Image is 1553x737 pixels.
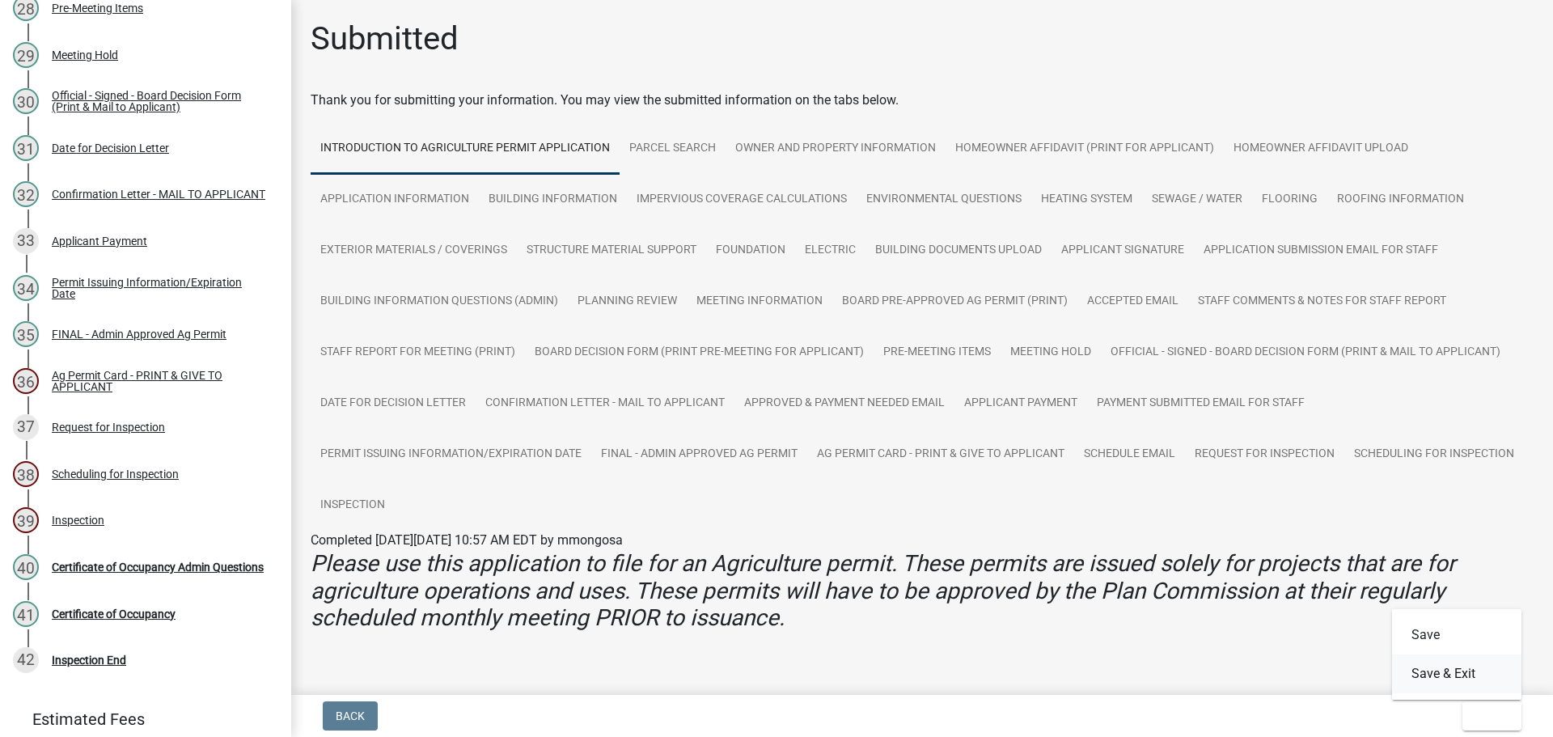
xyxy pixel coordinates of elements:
[476,378,734,430] a: Confirmation Letter - MAIL TO APPLICANT
[13,703,265,735] a: Estimated Fees
[311,276,568,328] a: Building Information Questions (Admin)
[1462,701,1521,731] button: Exit
[1327,174,1474,226] a: Roofing Information
[311,550,1455,631] i: Please use this application to file for an Agriculture permit. These permits are issued solely fo...
[13,461,39,487] div: 38
[52,561,264,573] div: Certificate of Occupancy Admin Questions
[1252,174,1327,226] a: Flooring
[1077,276,1188,328] a: Accepted Email
[13,507,39,533] div: 39
[13,135,39,161] div: 31
[1475,709,1499,722] span: Exit
[311,327,525,379] a: Staff Report for Meeting (PRINT)
[311,429,591,481] a: Permit Issuing Information/Expiration Date
[865,225,1052,277] a: Building Documents Upload
[311,532,623,548] span: Completed [DATE][DATE] 10:57 AM EDT by mmongosa
[13,554,39,580] div: 40
[52,142,169,154] div: Date for Decision Letter
[52,49,118,61] div: Meeting Hold
[13,414,39,440] div: 37
[52,328,226,340] div: FINAL - Admin Approved Ag Permit
[1188,276,1456,328] a: Staff Comments & Notes for Staff Report
[13,88,39,114] div: 30
[13,181,39,207] div: 32
[591,429,807,481] a: FINAL - Admin Approved Ag Permit
[1087,378,1314,430] a: Payment Submitted Email for Staff
[1142,174,1252,226] a: Sewage / Water
[52,468,179,480] div: Scheduling for Inspection
[1074,429,1185,481] a: Schedule Email
[1185,429,1344,481] a: Request for Inspection
[857,174,1031,226] a: Environmental Questions
[832,276,1077,328] a: Board Pre-Approved Ag Permit (PRINT)
[13,321,39,347] div: 35
[13,647,39,673] div: 42
[807,429,1074,481] a: Ag Permit Card - PRINT & GIVE TO APPLICANT
[311,378,476,430] a: Date for Decision Letter
[620,123,726,175] a: Parcel search
[874,327,1001,379] a: Pre-Meeting Items
[311,19,459,58] h1: Submitted
[1194,225,1448,277] a: Application Submission Email for Staff
[13,601,39,627] div: 41
[13,228,39,254] div: 33
[52,235,147,247] div: Applicant Payment
[1001,327,1101,379] a: Meeting Hold
[336,709,365,722] span: Back
[1224,123,1418,175] a: Homeowner Affidavit Upload
[52,370,265,392] div: Ag Permit Card - PRINT & GIVE TO APPLICANT
[1344,429,1524,481] a: Scheduling for Inspection
[795,225,865,277] a: Electric
[52,90,265,112] div: Official - Signed - Board Decision Form (Print & Mail to Applicant)
[1052,225,1194,277] a: Applicant Signature
[323,701,378,731] button: Back
[1392,609,1521,700] div: Exit
[311,225,517,277] a: Exterior Materials / Coverings
[687,276,832,328] a: Meeting Information
[706,225,795,277] a: Foundation
[1101,327,1510,379] a: Official - Signed - Board Decision Form (Print & Mail to Applicant)
[946,123,1224,175] a: Homeowner Affidavit (Print for Applicant)
[52,608,176,620] div: Certificate of Occupancy
[627,174,857,226] a: Impervious Coverage Calculations
[52,2,143,14] div: Pre-Meeting Items
[311,480,395,532] a: Inspection
[726,123,946,175] a: Owner and Property Information
[1392,616,1521,654] button: Save
[52,515,104,526] div: Inspection
[52,188,265,200] div: Confirmation Letter - MAIL TO APPLICANT
[311,91,1534,110] div: Thank you for submitting your information. You may view the submitted information on the tabs below.
[311,174,479,226] a: Application Information
[734,378,954,430] a: Approved & Payment Needed Email
[479,174,627,226] a: Building Information
[13,42,39,68] div: 29
[52,421,165,433] div: Request for Inspection
[568,276,687,328] a: Planning Review
[517,225,706,277] a: Structure Material Support
[13,368,39,394] div: 36
[525,327,874,379] a: Board Decision Form (Print Pre-Meeting for Applicant)
[52,654,126,666] div: Inspection End
[954,378,1087,430] a: Applicant Payment
[52,277,265,299] div: Permit Issuing Information/Expiration Date
[1392,654,1521,693] button: Save & Exit
[13,275,39,301] div: 34
[311,123,620,175] a: Introduction to Agriculture Permit Application
[1031,174,1142,226] a: Heating System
